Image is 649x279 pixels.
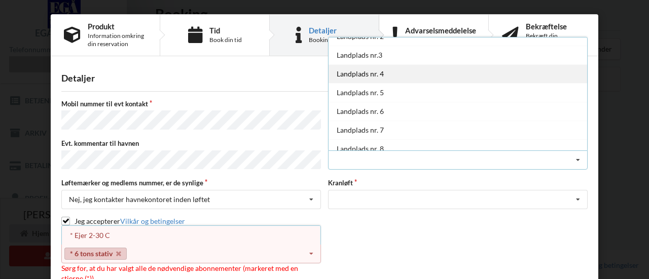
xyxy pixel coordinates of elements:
div: Detaljer [309,26,353,34]
div: Bekræftelse [526,22,585,30]
div: Landplads nr. 6 [329,102,587,121]
div: Book din tid [209,36,242,44]
div: Produkt [88,22,147,30]
div: Landplads nr. 7 [329,121,587,139]
label: Løftemærker og medlems nummer, er de synlige [61,178,321,187]
div: * Ejer 2-30 C [62,226,320,245]
div: Landplads nr. 5 [329,83,587,102]
label: Mobil nummer til evt kontakt [61,99,321,108]
div: Advarselsmeddelelse [405,26,476,34]
div: Information omkring din reservation [88,32,147,48]
div: Landplads nr. 8 [329,139,587,158]
div: Tid [209,26,242,34]
div: Bekræft din reservation [526,32,585,48]
div: Landplads nr. 4 [329,64,587,83]
label: Kranløft [328,178,588,187]
div: Detaljer [61,72,588,84]
div: Dobbelttjek dit valg [405,36,476,44]
a: Vilkår og betingelser [120,217,185,225]
div: Nej, jeg kontakter havnekontoret inden løftet [69,196,210,203]
a: * 6 tons stativ [64,248,127,260]
label: Jeg accepterer [61,217,185,225]
div: Landplads nr.3 [329,46,587,64]
label: Evt. kommentar til havnen [61,139,321,148]
div: Booking detaljer [309,36,353,44]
